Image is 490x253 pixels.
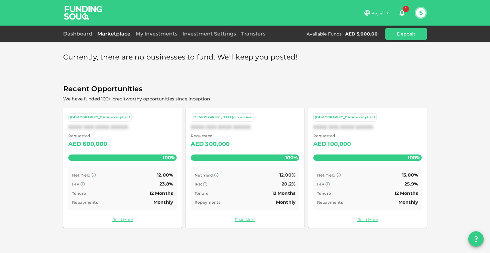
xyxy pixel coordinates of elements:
span: 12 Months [150,190,173,196]
a: [DEMOGRAPHIC_DATA]-compliantXXXX XXX XXXX XXXXX Requested AED300,000100% Net Yield 12.00% IRR 20.... [186,108,304,228]
div: AED [191,139,204,149]
span: Requested [191,133,230,139]
a: My Investments [133,31,180,37]
div: 100,000 [328,139,351,149]
div: XXXX XXX XXXX XXXXX [191,124,299,130]
span: Repayments [317,200,343,205]
span: 100% [284,153,299,162]
span: 23.8% [160,181,173,187]
div: XXXX XXX XXXX XXXXX [68,124,177,130]
span: 100% [161,153,177,162]
a: Read More [68,217,177,223]
div: Available Funds : [307,31,343,37]
a: Dashboard [63,31,95,37]
button: Deposit [385,28,427,40]
span: Tenure [195,191,208,196]
a: Read More [313,217,422,223]
span: Requested [68,133,108,139]
span: 20.2% [282,181,295,187]
span: العربية [372,10,385,16]
span: IRR [72,182,79,186]
span: Monthly [398,199,418,205]
span: IRR [317,182,324,186]
button: 1 [396,6,408,19]
div: [DEMOGRAPHIC_DATA]-compliant [192,115,253,120]
span: 12.00% [279,172,295,178]
span: Repayments [195,200,220,205]
span: 12.00% [157,172,173,178]
div: AED [68,139,81,149]
span: We have funded 100+ creditworthy opportunities since inception [63,96,210,102]
span: 1 [403,6,409,12]
div: 600,000 [83,139,107,149]
button: S [416,8,426,18]
span: Recent Opportunities [63,83,427,95]
div: [DEMOGRAPHIC_DATA]-compliant [315,115,375,120]
span: 13.00% [402,172,418,178]
div: 300,000 [205,139,230,149]
div: AED 5,000.00 [345,31,378,37]
span: 100% [406,153,422,162]
a: Investment Settings [180,31,239,37]
span: Monthly [276,199,295,205]
span: Currently, there are no businesses to fund. We'll keep you posted! [63,51,298,64]
span: Monthly [153,199,173,205]
div: XXXX XXX XXXX XXXXX [313,124,422,130]
a: Transfers [239,31,268,37]
span: Tenure [317,191,331,196]
span: Repayments [72,200,98,205]
span: Net Yield [195,173,213,178]
span: Requested [313,133,351,139]
div: [DEMOGRAPHIC_DATA]-compliant [70,115,130,120]
button: question [468,231,484,247]
span: 12 Months [272,190,295,196]
span: IRR [195,182,202,186]
span: Net Yield [317,173,336,178]
a: Read More [191,217,299,223]
span: Net Yield [72,173,91,178]
div: AED [313,139,326,149]
a: Marketplace [95,31,133,37]
span: Tenure [72,191,86,196]
span: 25.9% [405,181,418,187]
a: [DEMOGRAPHIC_DATA]-compliantXXXX XXX XXXX XXXXX Requested AED600,000100% Net Yield 12.00% IRR 23.... [63,108,182,228]
a: [DEMOGRAPHIC_DATA]-compliantXXXX XXX XXXX XXXXX Requested AED100,000100% Net Yield 13.00% IRR 25.... [308,108,427,228]
span: 12 Months [395,190,418,196]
